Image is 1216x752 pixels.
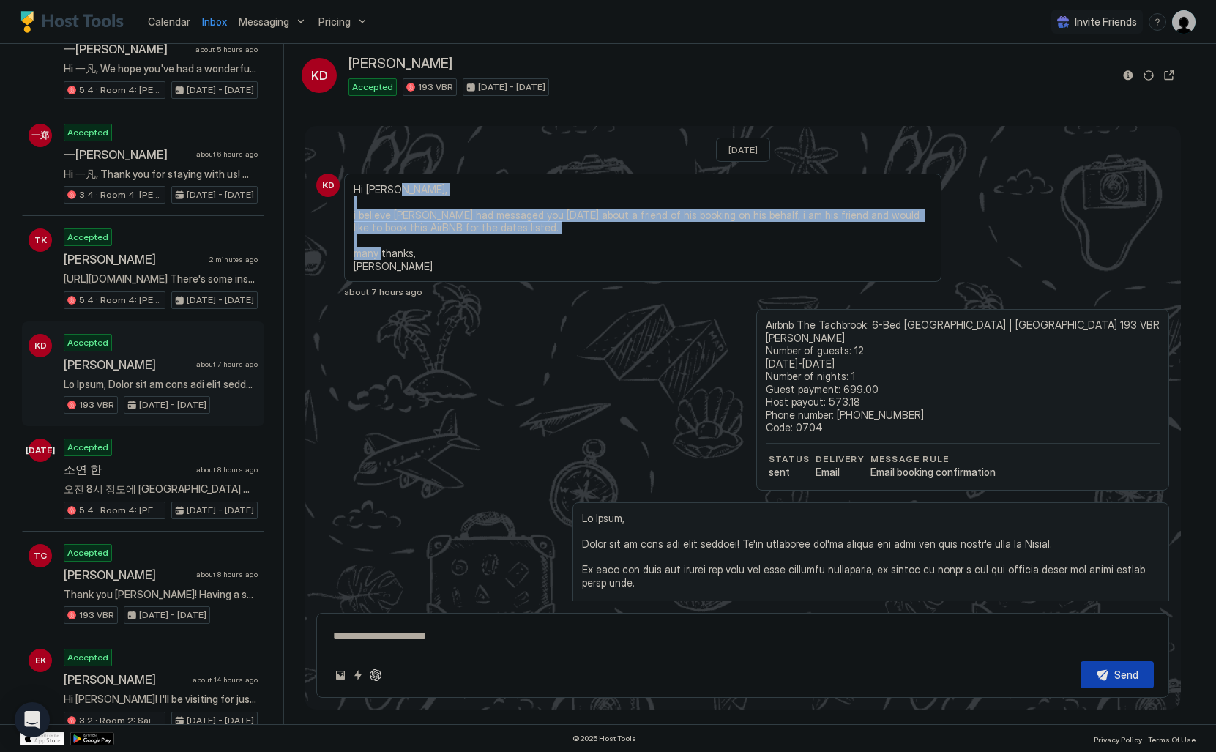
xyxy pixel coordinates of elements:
span: Message Rule [870,453,996,466]
span: [PERSON_NAME] [348,56,452,72]
span: [PERSON_NAME] [64,357,190,372]
a: Inbox [202,14,227,29]
span: Delivery [816,453,865,466]
span: 一[PERSON_NAME] [64,147,190,162]
span: Lo Ipsum, Dolor sit am cons adi elit seddoei! Te'in utlaboree dol'ma aliqua eni admi ven quis nos... [64,378,258,391]
span: [DATE] [728,144,758,155]
span: Email booking confirmation [870,466,996,479]
span: TC [34,549,47,562]
span: [DATE] [26,444,55,457]
div: User profile [1172,10,1196,34]
span: Messaging [239,15,289,29]
span: Privacy Policy [1094,735,1142,744]
span: Thank you [PERSON_NAME]! Having a spot to leave our luggage is all we need. Thank you for confirm... [64,588,258,601]
button: Open reservation [1160,67,1178,84]
a: Privacy Policy [1094,731,1142,746]
span: Accepted [67,651,108,664]
span: about 5 hours ago [195,45,258,54]
span: 2 minutes ago [209,255,258,264]
span: 5.4 · Room 4: [PERSON_NAME][GEOGRAPHIC_DATA] | Large room | [PERSON_NAME] [79,294,162,307]
span: [DATE] - [DATE] [187,294,254,307]
span: KD [322,179,335,192]
span: [PERSON_NAME] [64,567,190,582]
button: Upload image [332,666,349,684]
div: menu [1149,13,1166,31]
span: Airbnb The Tachbrook: 6-Bed [GEOGRAPHIC_DATA] | [GEOGRAPHIC_DATA] 193 VBR [PERSON_NAME] Number of... [766,319,1160,434]
span: 193 VBR [79,398,114,412]
span: 3.4 · Room 4: [PERSON_NAME] Modern | Large room | [PERSON_NAME] [79,188,162,201]
span: KD [34,339,47,352]
span: Accepted [352,81,393,94]
span: about 6 hours ago [196,149,258,159]
span: 一[PERSON_NAME] [64,42,190,56]
span: [DATE] - [DATE] [187,83,254,97]
span: Email [816,466,865,479]
a: Terms Of Use [1148,731,1196,746]
span: [DATE] - [DATE] [187,188,254,201]
span: [DATE] - [DATE] [478,81,545,94]
span: [DATE] - [DATE] [139,608,206,622]
span: [URL][DOMAIN_NAME] There's some instructions here. To be honest, an Uber is not too expensive and... [64,272,258,286]
span: Accepted [67,231,108,244]
span: Accepted [67,546,108,559]
span: Hi [PERSON_NAME], i believe [PERSON_NAME] had messaged you [DATE] about a friend of his booking o... [354,183,932,273]
span: EK [35,654,46,667]
span: TK [34,234,47,247]
span: Inbox [202,15,227,28]
span: Accepted [67,336,108,349]
span: 一郑 [31,129,49,142]
div: Send [1114,667,1138,682]
span: Hi 一凡, Thank you for staying with us! We've just left you a 5-star review, it's a pleasure hostin... [64,168,258,181]
span: 소연 한 [64,462,190,477]
button: Reservation information [1119,67,1137,84]
a: Host Tools Logo [20,11,130,33]
span: [PERSON_NAME] [64,252,204,267]
span: Calendar [148,15,190,28]
span: KD [311,67,328,84]
span: 193 VBR [79,608,114,622]
span: [DATE] - [DATE] [187,504,254,517]
span: Hi 一凡, We hope you've had a wonderful time in [GEOGRAPHIC_DATA]! Just a quick reminder about your... [64,62,258,75]
a: App Store [20,732,64,745]
span: about 7 hours ago [344,286,422,297]
a: Google Play Store [70,732,114,745]
span: status [769,453,810,466]
span: Invite Friends [1075,15,1137,29]
span: sent [769,466,810,479]
span: © 2025 Host Tools [572,734,636,743]
span: about 14 hours ago [193,675,258,685]
button: Quick reply [349,666,367,684]
span: Pricing [318,15,351,29]
span: 193 VBR [418,81,453,94]
span: Hi [PERSON_NAME]! I'll be visiting for just one night as I have an overnight layover. I've never ... [64,693,258,706]
span: [DATE] - [DATE] [139,398,206,412]
span: [DATE] - [DATE] [187,714,254,727]
span: Accepted [67,126,108,139]
div: Open Intercom Messenger [15,702,50,737]
span: 5.4 · Room 4: [PERSON_NAME][GEOGRAPHIC_DATA] | Large room | [PERSON_NAME] [79,83,162,97]
span: Terms Of Use [1148,735,1196,744]
button: Sync reservation [1140,67,1157,84]
span: about 7 hours ago [196,360,258,369]
span: 3.2 · Room 2: Sainsbury's | Ground Floor | [GEOGRAPHIC_DATA] [79,714,162,727]
button: Send [1081,661,1154,688]
span: about 8 hours ago [196,465,258,474]
span: Accepted [67,441,108,454]
span: about 8 hours ago [196,570,258,579]
span: [PERSON_NAME] [64,672,187,687]
span: 5.4 · Room 4: [PERSON_NAME][GEOGRAPHIC_DATA] | Large room | [PERSON_NAME] [79,504,162,517]
span: 오전 8시 정도에 [GEOGRAPHIC_DATA] 시내 도착할 예정입니다 짐보관 먼저 부탁드립니다 [64,483,258,496]
a: Calendar [148,14,190,29]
